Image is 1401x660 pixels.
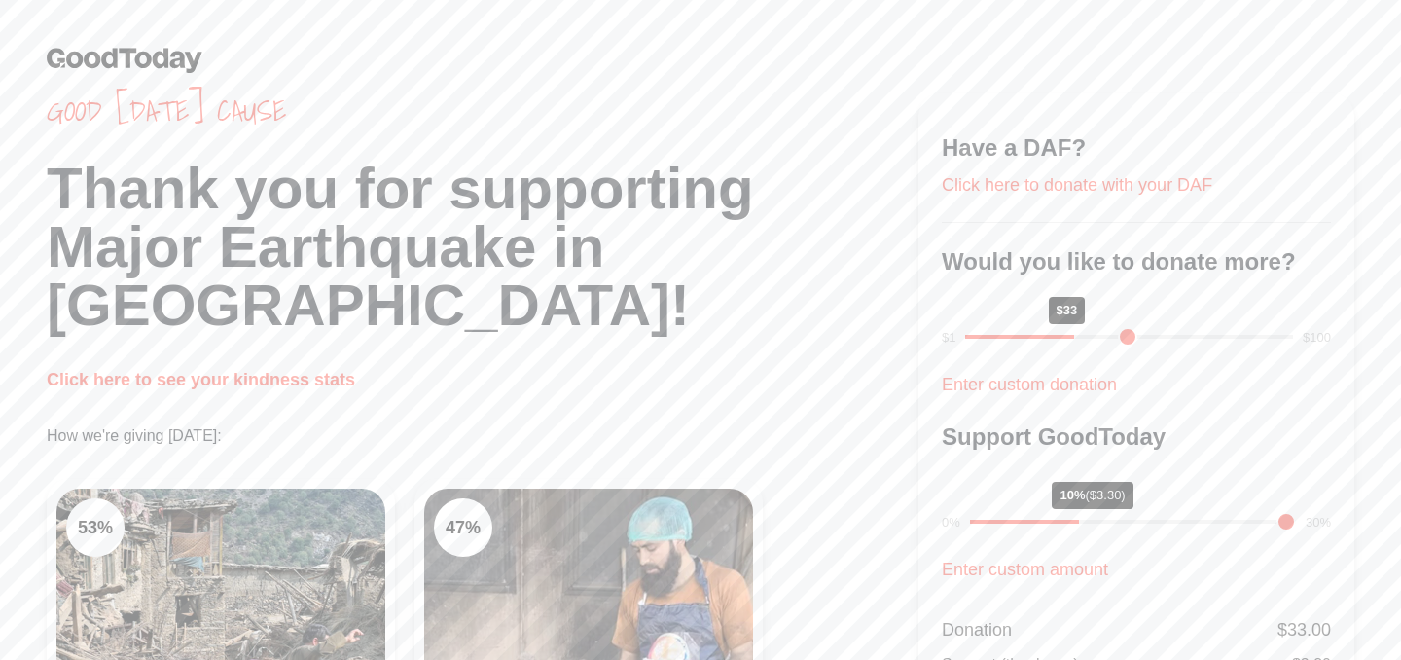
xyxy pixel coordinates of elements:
[1287,620,1331,640] span: 33.00
[47,370,355,389] a: Click here to see your kindness stats
[942,375,1117,394] a: Enter custom donation
[942,246,1331,277] h3: Would you like to donate more?
[47,47,202,73] img: GoodToday
[1049,297,1086,324] div: $33
[1277,616,1331,643] div: $
[1303,328,1331,348] div: $100
[942,513,960,532] div: 0%
[942,328,955,348] div: $1
[942,560,1108,579] a: Enter custom amount
[1052,482,1132,509] div: 10%
[1086,488,1126,502] span: ($3.30)
[47,93,918,128] span: Good [DATE] cause
[47,424,918,448] p: How we're giving [DATE]:
[942,132,1331,164] h3: Have a DAF?
[434,498,492,557] div: 47 %
[942,616,1012,643] div: Donation
[66,498,125,557] div: 53 %
[942,422,1331,453] h3: Support GoodToday
[47,160,918,335] h1: Thank you for supporting Major Earthquake in [GEOGRAPHIC_DATA]!
[942,175,1212,195] a: Click here to donate with your DAF
[1306,513,1331,532] div: 30%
